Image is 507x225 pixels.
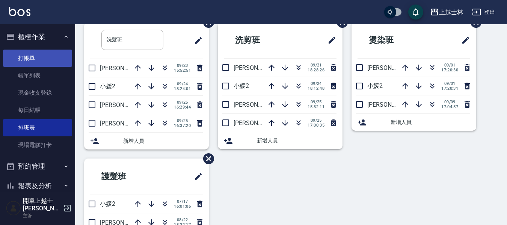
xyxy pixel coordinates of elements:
h2: 洗剪班 [224,27,297,54]
button: save [408,5,423,20]
span: 刪除班表 [198,148,215,170]
span: [PERSON_NAME]8 [234,64,282,71]
p: 主管 [23,212,61,219]
a: 現金收支登錄 [3,84,72,101]
span: 09/24 [308,81,324,86]
button: 預約管理 [3,157,72,176]
span: 18:28:26 [308,68,324,72]
a: 每日結帳 [3,101,72,119]
h5: 開單上越士[PERSON_NAME] [23,197,61,212]
span: 16:37:20 [174,123,191,128]
span: 修改班表的標題 [189,168,203,186]
span: 新增人員 [391,118,470,126]
span: 15:32:11 [308,104,324,109]
button: 報表及分析 [3,176,72,196]
div: 新增人員 [218,132,343,149]
span: [PERSON_NAME]12 [367,101,419,108]
span: 08/22 [174,217,191,222]
a: 打帳單 [3,50,72,67]
h2: 護髮班 [90,163,163,190]
span: 修改班表的標題 [323,31,336,49]
img: Logo [9,7,30,16]
span: 17:00:35 [308,123,324,128]
a: 現場電腦打卡 [3,136,72,154]
span: 16:01:06 [174,204,191,209]
span: 小媛2 [100,83,115,90]
span: 小媛2 [100,200,115,207]
span: 09/25 [308,118,324,123]
span: 09/25 [308,100,324,104]
span: [PERSON_NAME]8 [100,65,148,72]
span: 17:20:31 [441,86,458,91]
span: 09/23 [174,63,191,68]
span: 17:20:30 [441,68,458,72]
span: 小媛2 [234,82,249,89]
span: 09/24 [174,82,191,86]
a: 排班表 [3,119,72,136]
span: 18:12:48 [308,86,324,91]
img: Person [6,201,21,216]
span: 09/01 [441,63,458,68]
span: 09/25 [174,100,191,105]
span: [PERSON_NAME]12 [100,120,152,127]
span: 17:04:57 [441,104,458,109]
span: 09/21 [308,63,324,68]
span: [PERSON_NAME]12 [100,101,152,109]
button: 上越士林 [427,5,466,20]
span: 新增人員 [257,137,336,145]
span: 09/01 [441,81,458,86]
div: 上越士林 [439,8,463,17]
span: 07/17 [174,199,191,204]
span: 09/25 [174,118,191,123]
div: 新增人員 [352,114,476,131]
span: [PERSON_NAME]8 [367,64,416,71]
a: 帳單列表 [3,67,72,84]
span: 16:29:44 [174,105,191,110]
span: 18:24:01 [174,86,191,91]
span: 小媛2 [367,82,383,89]
span: 15:52:51 [174,68,191,73]
button: 櫃檯作業 [3,27,72,47]
span: 修改班表的標題 [457,31,470,49]
span: 修改班表的標題 [189,32,203,50]
span: 新增人員 [123,137,203,145]
span: [PERSON_NAME]12 [234,101,285,108]
span: [PERSON_NAME]12 [234,119,285,127]
input: 排版標題 [101,30,163,50]
button: 登出 [469,5,498,19]
h2: 燙染班 [358,27,431,54]
div: 新增人員 [84,133,209,149]
span: 09/09 [441,100,458,104]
